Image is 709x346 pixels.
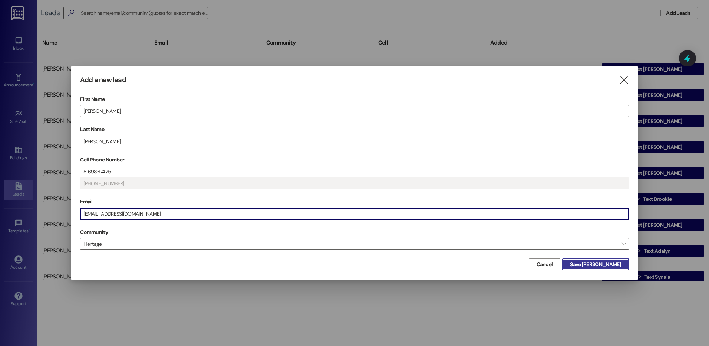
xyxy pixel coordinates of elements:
input: e.g. Alex [80,105,629,117]
label: Community [80,226,108,238]
span: Cancel [537,261,553,268]
span: Heritage [80,238,629,250]
i:  [619,76,629,84]
input: e.g. alex@gmail.com [80,208,629,219]
h3: Add a new lead [80,76,126,84]
label: Email [80,196,629,208]
input: e.g. Smith [80,136,629,147]
button: Cancel [529,258,561,270]
button: Save [PERSON_NAME] [562,258,629,270]
label: Cell Phone Number [80,154,629,166]
label: Last Name [80,124,629,135]
label: First Name [80,94,629,105]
